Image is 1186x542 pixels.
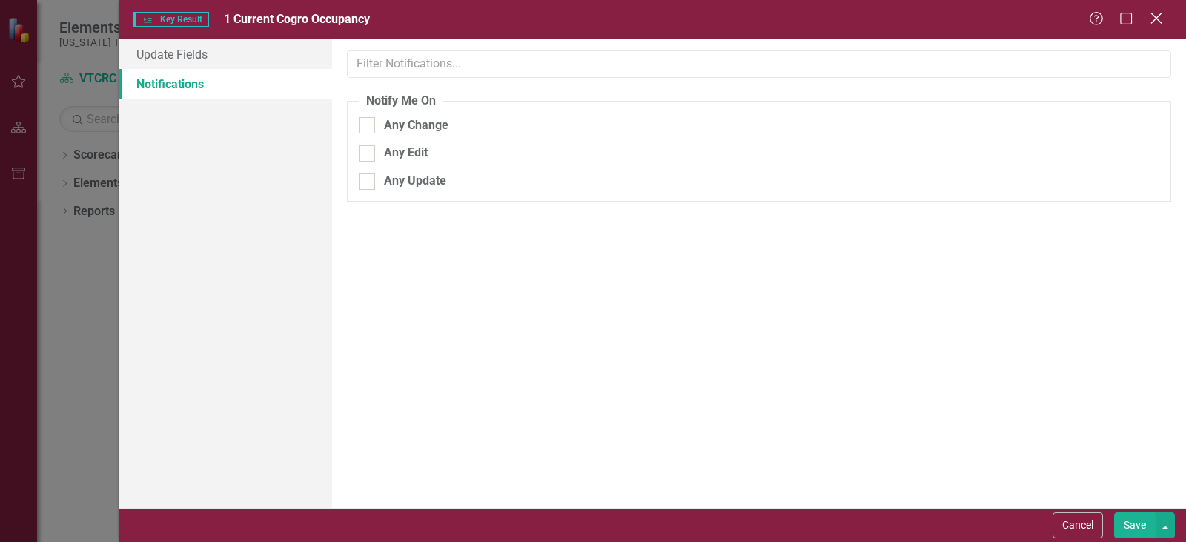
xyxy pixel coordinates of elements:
input: Filter Notifications... [347,50,1171,78]
span: Key Result [133,12,209,27]
legend: Notify Me On [359,93,443,110]
a: Notifications [119,69,332,99]
div: Any Update [384,173,446,190]
a: Update Fields [119,39,332,69]
div: Any Change [384,117,448,134]
button: Cancel [1053,512,1103,538]
button: Save [1114,512,1156,538]
span: 1 Current Cogro Occupancy [224,12,370,26]
div: Any Edit [384,145,428,162]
